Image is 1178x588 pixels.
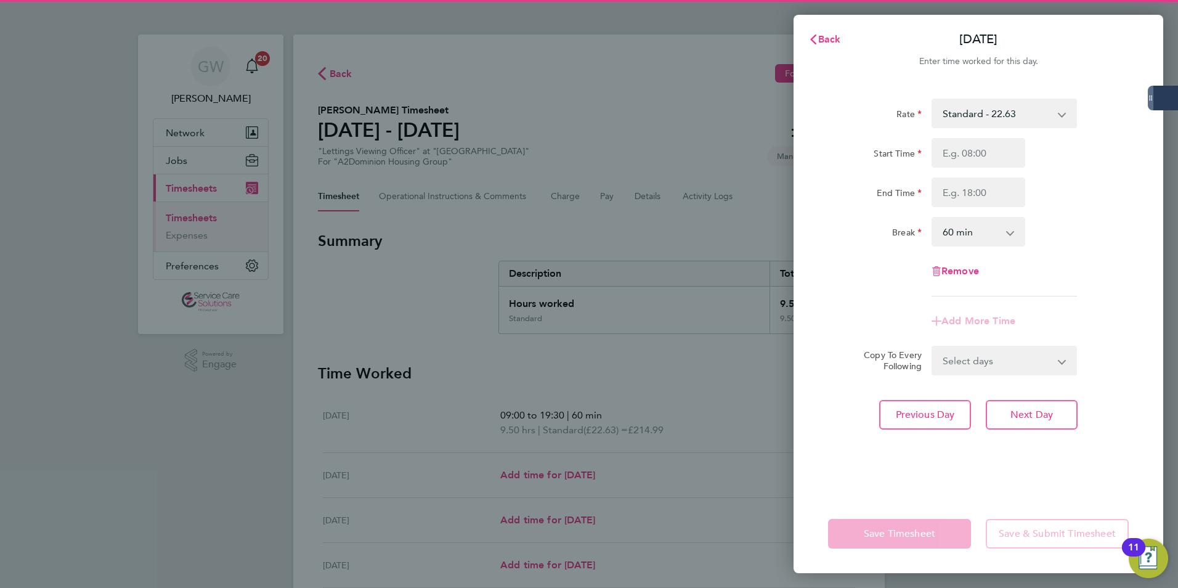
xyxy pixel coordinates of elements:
label: Rate [896,108,922,123]
label: End Time [877,187,922,202]
label: Break [892,227,922,242]
label: Start Time [874,148,922,163]
button: Back [796,27,853,52]
span: Next Day [1010,409,1053,421]
div: Enter time worked for this day. [794,54,1163,69]
span: Remove [941,265,979,277]
button: Previous Day [879,400,971,430]
span: Back [818,33,841,45]
div: 11 [1128,547,1139,563]
input: E.g. 18:00 [932,178,1025,207]
button: Next Day [986,400,1078,430]
input: E.g. 08:00 [932,138,1025,168]
label: Copy To Every Following [854,349,922,372]
button: Remove [932,266,979,276]
button: Open Resource Center, 11 new notifications [1129,539,1168,578]
p: [DATE] [959,31,997,48]
span: Previous Day [896,409,955,421]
